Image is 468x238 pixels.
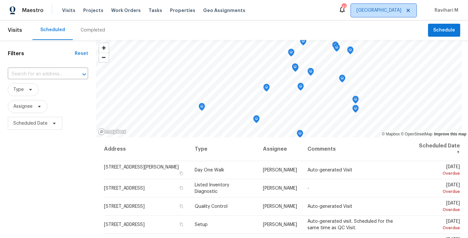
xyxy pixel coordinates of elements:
[111,7,141,14] span: Work Orders
[104,222,145,227] span: [STREET_ADDRESS]
[98,128,126,135] a: Mapbox homepage
[415,207,460,213] div: Overdue
[307,219,393,230] span: Auto-generated visit. Scheduled for the same time as QC Visit.
[263,168,297,172] span: [PERSON_NAME]
[263,204,297,209] span: [PERSON_NAME]
[104,186,145,191] span: [STREET_ADDRESS]
[178,170,184,176] button: Copy Address
[432,7,458,14] span: Ravihari M
[104,204,145,209] span: [STREET_ADDRESS]
[81,27,105,33] div: Completed
[195,204,227,209] span: Quality Control
[292,63,298,73] div: Map marker
[75,50,88,57] div: Reset
[415,165,460,177] span: [DATE]
[203,7,245,14] span: Geo Assignments
[99,43,109,53] button: Zoom in
[292,64,299,74] div: Map marker
[8,50,75,57] h1: Filters
[62,7,75,14] span: Visits
[415,183,460,195] span: [DATE]
[333,44,340,54] div: Map marker
[96,40,461,137] canvas: Map
[347,46,354,56] div: Map marker
[300,38,306,48] div: Map marker
[170,7,195,14] span: Properties
[332,42,339,52] div: Map marker
[415,201,460,213] span: [DATE]
[302,137,409,161] th: Comments
[178,221,184,227] button: Copy Address
[263,222,297,227] span: [PERSON_NAME]
[415,170,460,177] div: Overdue
[199,103,205,113] div: Map marker
[13,103,32,110] span: Assignee
[288,49,294,59] div: Map marker
[297,83,304,93] div: Map marker
[178,203,184,209] button: Copy Address
[307,168,352,172] span: Auto-generated Visit
[80,70,89,79] button: Open
[104,137,189,161] th: Address
[13,86,24,93] span: Type
[339,75,345,85] div: Map marker
[307,68,314,78] div: Map marker
[434,132,466,136] a: Improve this map
[258,137,302,161] th: Assignee
[433,26,455,34] span: Schedule
[415,188,460,195] div: Overdue
[99,53,109,62] button: Zoom out
[8,23,22,37] span: Visits
[357,7,401,14] span: [GEOGRAPHIC_DATA]
[195,183,229,194] span: Listed Inventory Diagnostic
[297,130,303,140] div: Map marker
[22,7,44,14] span: Maestro
[253,115,260,125] div: Map marker
[149,8,162,13] span: Tasks
[352,96,359,106] div: Map marker
[342,4,346,10] div: 41
[307,186,309,191] span: -
[189,137,258,161] th: Type
[104,165,179,169] span: [STREET_ADDRESS][PERSON_NAME]
[195,168,224,172] span: Day One Walk
[263,186,297,191] span: [PERSON_NAME]
[352,105,359,115] div: Map marker
[415,225,460,231] div: Overdue
[409,137,460,161] th: Scheduled Date ↑
[40,27,65,33] div: Scheduled
[382,132,400,136] a: Mapbox
[307,204,352,209] span: Auto-generated Visit
[178,185,184,191] button: Copy Address
[13,120,47,127] span: Scheduled Date
[8,69,70,79] input: Search for an address...
[263,84,270,94] div: Map marker
[83,7,103,14] span: Projects
[415,219,460,231] span: [DATE]
[195,222,208,227] span: Setup
[428,24,460,37] button: Schedule
[401,132,432,136] a: OpenStreetMap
